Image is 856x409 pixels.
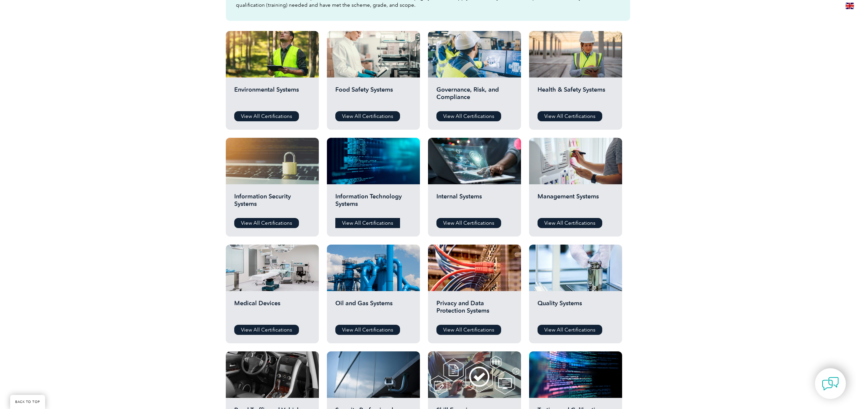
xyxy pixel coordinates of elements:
img: en [846,3,854,9]
a: View All Certifications [436,218,501,228]
h2: Food Safety Systems [335,86,411,106]
a: BACK TO TOP [10,395,45,409]
a: View All Certifications [538,325,602,335]
h2: Quality Systems [538,300,614,320]
a: View All Certifications [436,111,501,121]
a: View All Certifications [234,325,299,335]
a: View All Certifications [335,111,400,121]
h2: Health & Safety Systems [538,86,614,106]
h2: Environmental Systems [234,86,310,106]
img: contact-chat.png [822,375,839,392]
a: View All Certifications [234,218,299,228]
h2: Management Systems [538,193,614,213]
h2: Information Technology Systems [335,193,411,213]
h2: Governance, Risk, and Compliance [436,86,513,106]
h2: Oil and Gas Systems [335,300,411,320]
a: View All Certifications [436,325,501,335]
h2: Information Security Systems [234,193,310,213]
h2: Privacy and Data Protection Systems [436,300,513,320]
h2: Medical Devices [234,300,310,320]
a: View All Certifications [335,218,400,228]
a: View All Certifications [335,325,400,335]
a: View All Certifications [538,218,602,228]
a: View All Certifications [234,111,299,121]
h2: Internal Systems [436,193,513,213]
a: View All Certifications [538,111,602,121]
